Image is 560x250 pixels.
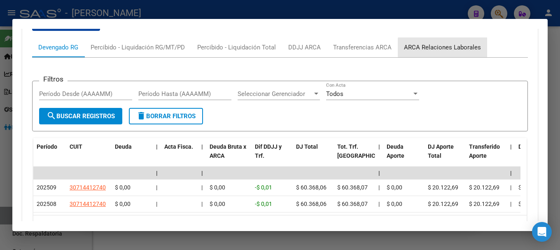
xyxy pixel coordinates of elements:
span: | [378,170,380,176]
span: DJ Total [296,143,318,150]
span: | [201,184,203,191]
span: $ 0,00 [210,201,225,207]
div: Percibido - Liquidación RG/MT/PD [91,43,185,52]
button: Borrar Filtros [129,108,203,124]
span: 30714412740 [70,201,106,207]
span: Borrar Filtros [136,112,196,120]
span: | [156,143,158,150]
span: | [510,184,511,191]
div: ARCA Relaciones Laborales [404,43,481,52]
span: $ 20.122,69 [469,184,499,191]
datatable-header-cell: | [507,138,515,174]
div: Open Intercom Messenger [532,222,552,242]
span: | [510,143,512,150]
datatable-header-cell: DJ Aporte Total [425,138,466,174]
datatable-header-cell: Dif DDJJ y Trf. [252,138,293,174]
span: Acta Fisca. [164,143,193,150]
mat-icon: search [47,111,56,121]
datatable-header-cell: Deuda [112,138,153,174]
div: Percibido - Liquidación Total [197,43,276,52]
span: $ 20.122,69 [428,201,458,207]
span: $ 0,00 [210,184,225,191]
datatable-header-cell: Deuda Aporte [383,138,425,174]
span: $ 20.122,69 [469,201,499,207]
span: $ 20.122,69 [428,184,458,191]
span: Deuda Aporte [387,143,404,159]
span: Tot. Trf. [GEOGRAPHIC_DATA] [337,143,393,159]
div: Transferencias ARCA [333,43,392,52]
div: DDJJ ARCA [288,43,321,52]
span: $ 0,00 [115,184,131,191]
span: Dif DDJJ y Trf. [255,143,282,159]
span: 202509 [37,184,56,191]
span: | [378,184,380,191]
mat-icon: delete [136,111,146,121]
span: | [156,170,158,176]
span: | [201,201,203,207]
span: $ 60.368,07 [337,201,368,207]
span: $ 0,00 [518,184,534,191]
span: | [156,201,157,207]
datatable-header-cell: | [198,138,206,174]
span: $ 60.368,06 [296,201,327,207]
span: Todos [326,90,343,98]
datatable-header-cell: Acta Fisca. [161,138,198,174]
span: Seleccionar Gerenciador [238,90,313,98]
span: Deuda Bruta x ARCA [210,143,246,159]
div: Devengado RG [38,43,78,52]
span: | [201,170,203,176]
span: $ 0,00 [518,201,534,207]
datatable-header-cell: CUIT [66,138,112,174]
span: $ 0,00 [387,184,402,191]
span: | [378,201,380,207]
span: | [156,184,157,191]
span: DJ Aporte Total [428,143,454,159]
span: Deuda Contr. [518,143,552,150]
span: 202508 [37,201,56,207]
datatable-header-cell: Período [33,138,66,174]
span: $ 60.368,06 [296,184,327,191]
span: | [201,143,203,150]
span: $ 0,00 [115,201,131,207]
span: Buscar Registros [47,112,115,120]
h3: Filtros [39,75,68,84]
datatable-header-cell: | [375,138,383,174]
span: | [378,143,380,150]
span: -$ 0,01 [255,184,272,191]
span: 30714412740 [70,184,106,191]
span: Transferido Aporte [469,143,500,159]
datatable-header-cell: Tot. Trf. Bruto [334,138,375,174]
span: Período [37,143,57,150]
span: | [510,201,511,207]
span: $ 0,00 [387,201,402,207]
span: | [510,170,512,176]
span: $ 60.368,07 [337,184,368,191]
button: Buscar Registros [39,108,122,124]
datatable-header-cell: Transferido Aporte [466,138,507,174]
datatable-header-cell: Deuda Contr. [515,138,556,174]
span: Deuda [115,143,132,150]
span: CUIT [70,143,82,150]
datatable-header-cell: DJ Total [293,138,334,174]
span: -$ 0,01 [255,201,272,207]
datatable-header-cell: | [153,138,161,174]
datatable-header-cell: Deuda Bruta x ARCA [206,138,252,174]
